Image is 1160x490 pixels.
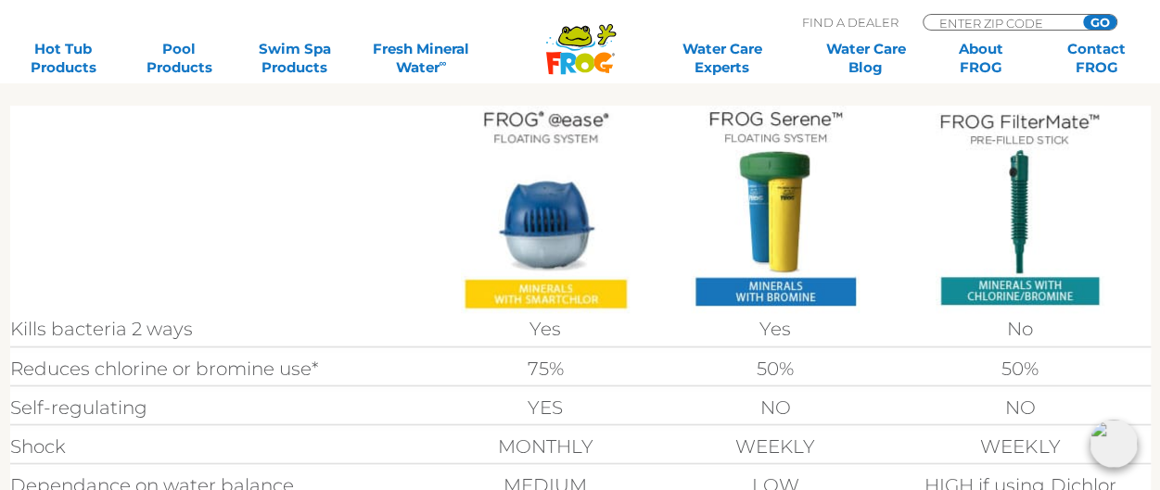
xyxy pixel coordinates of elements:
[430,432,660,461] td: MONTHLY
[890,313,1151,345] td: No
[10,313,431,345] td: Kills bacteria 2 ways
[10,354,431,383] td: Reduces chlorine or bromine use*
[440,57,447,69] sup: ∞
[649,40,795,77] a: Water CareExperts
[430,313,660,345] td: Yes
[937,15,1063,31] input: Zip Code Form
[890,432,1151,461] td: WEEKLY
[890,393,1151,422] td: NO
[660,432,890,461] td: WEEKLY
[10,432,431,461] td: Shock
[890,354,1151,383] td: 50%
[134,40,224,77] a: PoolProducts
[430,354,660,383] td: 75%
[249,40,339,77] a: Swim SpaProducts
[802,14,899,31] p: Find A Dealer
[430,393,660,422] td: YES
[10,393,431,422] td: Self-regulating
[821,40,911,77] a: Water CareBlog
[365,40,478,77] a: Fresh MineralWater∞
[660,354,890,383] td: 50%
[1052,40,1141,77] a: ContactFROG
[660,313,890,345] td: Yes
[1090,420,1138,468] img: openIcon
[19,40,108,77] a: Hot TubProducts
[937,40,1026,77] a: AboutFROG
[1083,15,1116,30] input: GO
[660,393,890,422] td: NO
